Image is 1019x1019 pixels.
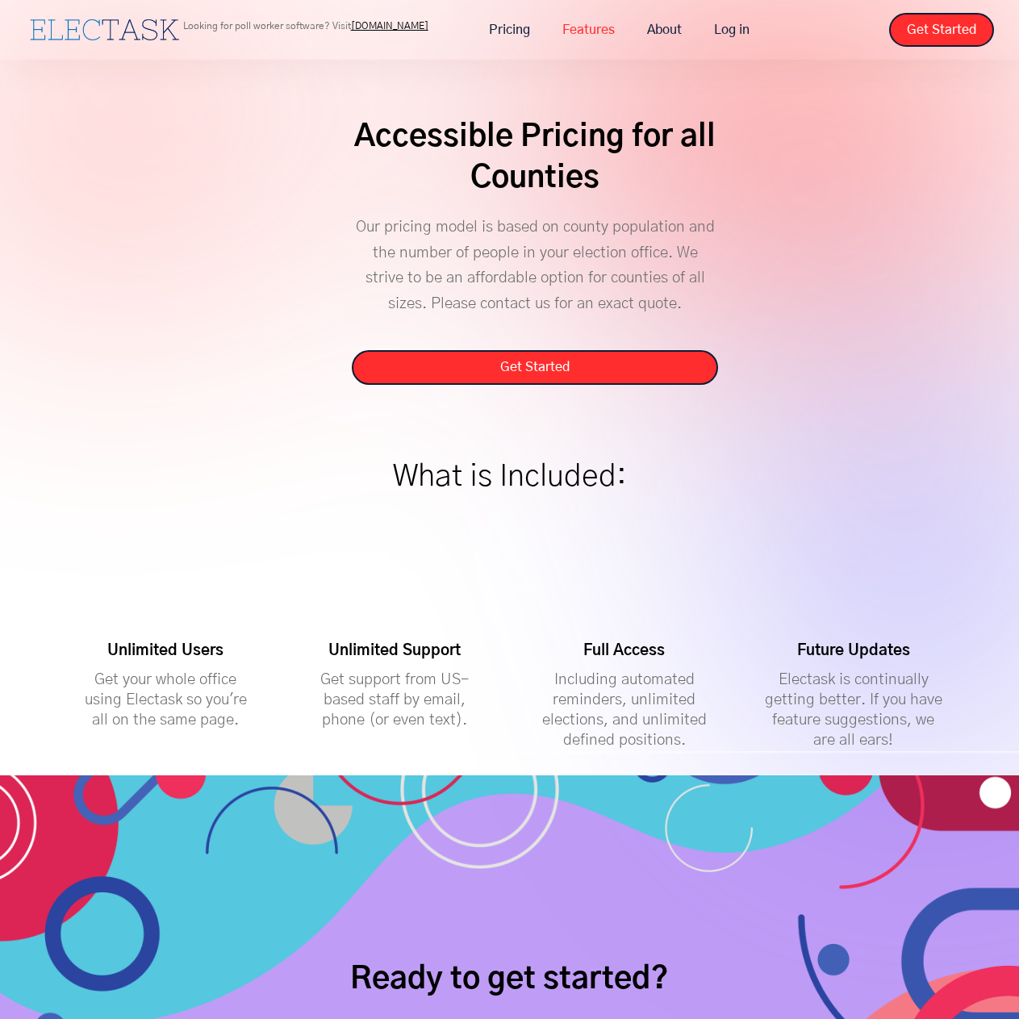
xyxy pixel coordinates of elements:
h4: Future Updates [797,641,910,661]
h4: Unlimited Users [107,641,223,661]
p: Our pricing model is based on county population and the number of people in your election office.... [352,215,719,342]
p: Get your whole office using Electask so you're all on the same page. [75,670,256,731]
h1: What is Included: [393,452,627,503]
p: Electask is continually getting better. If you have feature suggestions, we are all ears! [763,670,944,751]
a: About [631,13,698,47]
p: Looking for poll worker software? Visit [183,21,428,31]
a: Get Started [352,350,719,384]
h2: Accessible Pricing for all Counties [352,117,719,198]
a: Log in [698,13,766,47]
p: Get support from US-based staff by email, phone (or even text). [304,670,485,731]
a: Features [546,13,631,47]
a: Pricing [473,13,546,47]
a: home [26,15,183,44]
h2: Ready to get started? [349,960,670,999]
a: [DOMAIN_NAME] [351,21,428,31]
a: Get Started [889,13,994,47]
p: Including automated reminders, unlimited elections, and unlimited defined positions. [534,670,715,751]
h4: Full Access [583,641,665,661]
h4: Unlimited Support [328,641,461,661]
